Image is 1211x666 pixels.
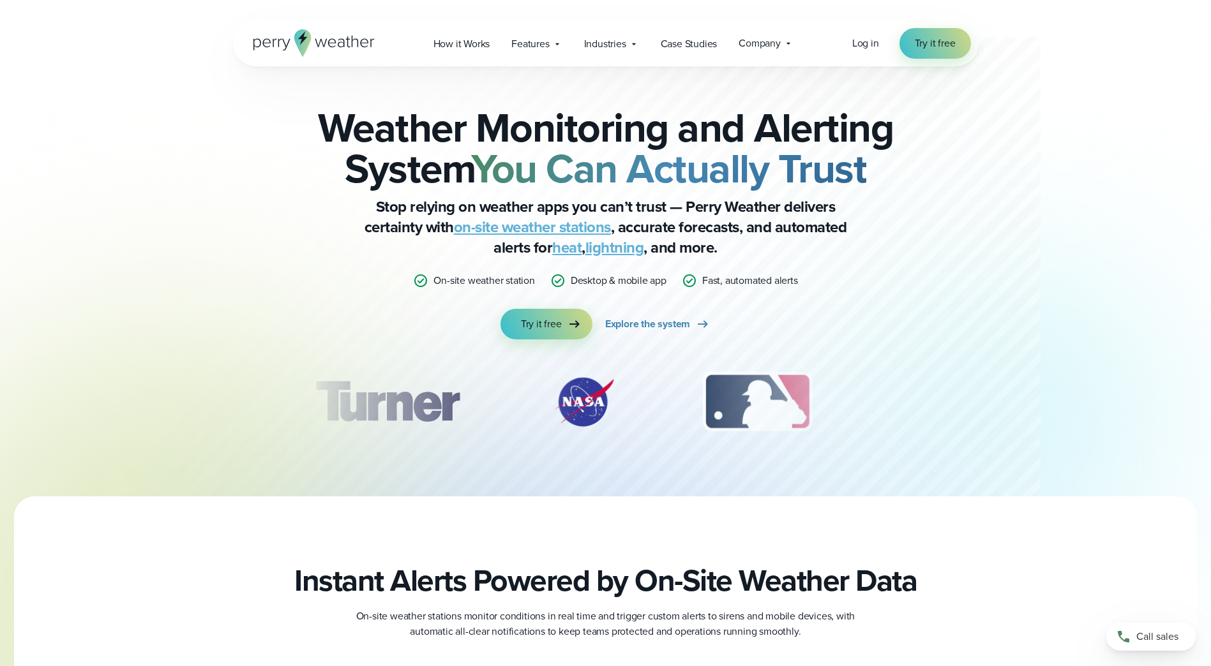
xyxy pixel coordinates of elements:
[852,36,879,51] a: Log in
[539,370,629,434] img: NASA.svg
[297,370,915,440] div: slideshow
[350,609,861,639] p: On-site weather stations monitor conditions in real time and trigger custom alerts to sirens and ...
[605,316,690,332] span: Explore the system
[739,36,781,51] span: Company
[661,36,718,52] span: Case Studies
[500,309,592,339] a: Try it free
[1106,623,1196,651] a: Call sales
[571,273,666,288] p: Desktop & mobile app
[521,316,562,332] span: Try it free
[454,216,611,239] a: on-site weather stations
[690,370,825,434] div: 3 of 12
[886,370,988,434] div: 4 of 12
[886,370,988,434] img: PGA.svg
[296,370,478,434] img: Turner-Construction_1.svg
[297,107,915,189] h2: Weather Monitoring and Alerting System
[350,196,861,258] p: Stop relying on weather apps you can’t trust — Perry Weather delivers certainty with , accurate f...
[702,273,798,288] p: Fast, automated alerts
[433,273,534,288] p: On-site weather station
[584,36,626,52] span: Industries
[650,31,728,57] a: Case Studies
[915,36,956,51] span: Try it free
[511,36,549,52] span: Features
[899,28,971,59] a: Try it free
[423,31,501,57] a: How it Works
[552,236,582,259] a: heat
[585,236,644,259] a: lightning
[296,370,478,434] div: 1 of 12
[471,138,866,198] strong: You Can Actually Trust
[539,370,629,434] div: 2 of 12
[433,36,490,52] span: How it Works
[1136,629,1178,644] span: Call sales
[605,309,711,339] a: Explore the system
[294,563,917,598] h2: Instant Alerts Powered by On-Site Weather Data
[852,36,879,50] span: Log in
[690,370,825,434] img: MLB.svg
